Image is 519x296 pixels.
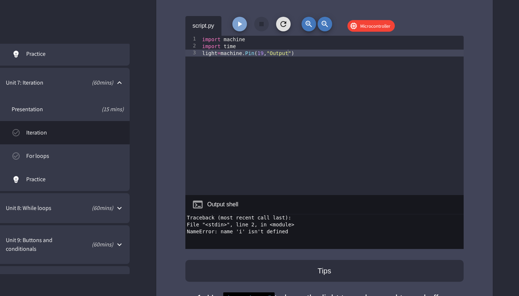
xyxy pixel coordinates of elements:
[185,260,464,282] div: Tips
[12,105,72,114] span: Presentation
[185,36,201,43] div: 1
[6,78,52,87] span: Unit 7: Iteration
[26,128,124,137] span: Iteration
[72,105,124,114] span: (15 mins)
[56,78,114,87] p: ( 60 mins)
[185,50,201,57] div: 3
[185,16,222,36] div: script.py
[26,175,124,184] span: Practice
[207,200,238,209] div: Output shell
[6,204,56,213] span: Unit 8: While loops
[73,240,113,249] p: ( 60 mins)
[356,23,395,30] span: Microcontroller
[6,236,70,253] span: Unit 9: Buttons and conditionals
[26,152,124,160] span: For loops
[185,43,201,50] div: 2
[60,204,114,213] p: ( 60 mins)
[26,50,124,58] span: Practice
